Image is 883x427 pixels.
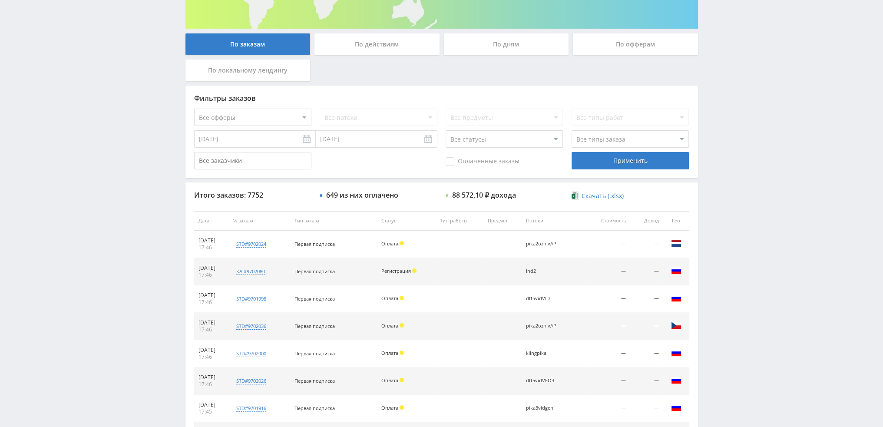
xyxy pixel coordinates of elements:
[198,326,224,333] div: 17:46
[377,211,436,231] th: Статус
[671,402,681,413] img: rus.png
[671,375,681,385] img: rus.png
[526,405,565,411] div: pika3vidgen
[198,408,224,415] div: 17:45
[314,33,440,55] div: По действиям
[400,378,404,382] span: Холд
[185,33,311,55] div: По заказам
[381,350,398,356] span: Оплата
[435,211,483,231] th: Тип работы
[585,340,630,367] td: —
[630,340,663,367] td: —
[381,295,398,301] span: Оплата
[198,244,224,251] div: 17:46
[585,285,630,313] td: —
[294,241,335,247] span: Первая подписка
[671,348,681,358] img: rus.png
[294,268,335,275] span: Первая подписка
[381,240,398,247] span: Оплата
[400,351,404,355] span: Холд
[671,238,681,248] img: nld.png
[198,319,224,326] div: [DATE]
[228,211,290,231] th: № заказа
[198,299,224,306] div: 17:46
[412,268,417,273] span: Холд
[630,395,663,422] td: —
[483,211,522,231] th: Предмет
[630,313,663,340] td: —
[198,401,224,408] div: [DATE]
[582,192,624,199] span: Скачать (.xlsx)
[198,237,224,244] div: [DATE]
[572,152,689,169] div: Применить
[630,285,663,313] td: —
[400,296,404,300] span: Холд
[198,265,224,271] div: [DATE]
[326,191,398,199] div: 649 из них оплачено
[526,378,565,384] div: dtf5vidVEO3
[236,377,266,384] div: std#9702026
[236,323,266,330] div: std#9702036
[294,295,335,302] span: Первая подписка
[630,231,663,258] td: —
[236,405,266,412] div: std#9701916
[381,377,398,384] span: Оплата
[294,377,335,384] span: Первая подписка
[630,211,663,231] th: Доход
[526,323,565,329] div: pika2ozhivAP
[381,268,411,274] span: Регистрация
[671,320,681,331] img: cze.png
[236,241,266,248] div: std#9702024
[400,323,404,328] span: Холд
[585,231,630,258] td: —
[671,265,681,276] img: rus.png
[572,192,624,200] a: Скачать (.xlsx)
[585,395,630,422] td: —
[585,313,630,340] td: —
[671,293,681,303] img: rus.png
[236,268,265,275] div: kai#9702080
[198,354,224,361] div: 17:46
[572,191,579,200] img: xlsx
[630,367,663,395] td: —
[446,157,519,166] span: Оплаченные заказы
[381,404,398,411] span: Оплата
[522,211,585,231] th: Потоки
[198,374,224,381] div: [DATE]
[526,268,565,274] div: ind2
[630,258,663,285] td: —
[198,292,224,299] div: [DATE]
[194,191,311,199] div: Итого заказов: 7752
[526,351,565,356] div: klingpika
[236,350,266,357] div: std#9702000
[585,258,630,285] td: —
[294,405,335,411] span: Первая подписка
[400,405,404,410] span: Холд
[290,211,377,231] th: Тип заказа
[194,94,689,102] div: Фильтры заказов
[585,367,630,395] td: —
[381,322,398,329] span: Оплата
[573,33,698,55] div: По офферам
[198,381,224,388] div: 17:46
[236,295,266,302] div: std#9701998
[585,211,630,231] th: Стоимость
[294,350,335,357] span: Первая подписка
[198,347,224,354] div: [DATE]
[526,296,565,301] div: dtf5vidVID
[400,241,404,245] span: Холд
[198,271,224,278] div: 17:46
[663,211,689,231] th: Гео
[194,211,228,231] th: Дата
[194,152,311,169] input: Все заказчики
[526,241,565,247] div: pika2ozhivAP
[444,33,569,55] div: По дням
[294,323,335,329] span: Первая подписка
[452,191,516,199] div: 88 572,10 ₽ дохода
[185,60,311,81] div: По локальному лендингу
